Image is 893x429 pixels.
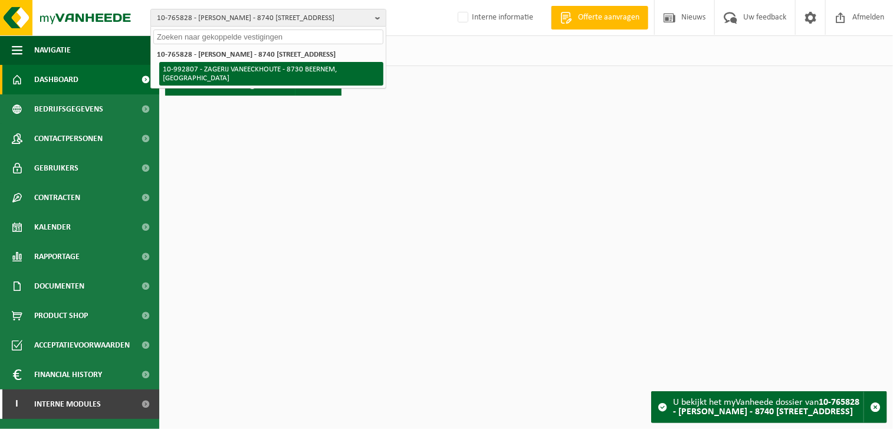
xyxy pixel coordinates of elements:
[575,12,642,24] span: Offerte aanvragen
[34,183,80,212] span: Contracten
[157,9,370,27] span: 10-765828 - [PERSON_NAME] - 8740 [STREET_ADDRESS]
[673,392,864,423] div: U bekijkt het myVanheede dossier van
[34,124,103,153] span: Contactpersonen
[34,94,103,124] span: Bedrijfsgegevens
[34,212,71,242] span: Kalender
[34,389,101,419] span: Interne modules
[34,65,78,94] span: Dashboard
[150,9,386,27] button: 10-765828 - [PERSON_NAME] - 8740 [STREET_ADDRESS]
[153,30,383,44] input: Zoeken naar gekoppelde vestigingen
[157,51,336,58] strong: 10-765828 - [PERSON_NAME] - 8740 [STREET_ADDRESS]
[34,35,71,65] span: Navigatie
[34,360,102,389] span: Financial History
[159,62,383,86] li: 10-992807 - ZAGERIJ VANEECKHOUTE - 8730 BEERNEM, [GEOGRAPHIC_DATA]
[34,271,84,301] span: Documenten
[551,6,648,30] a: Offerte aanvragen
[34,301,88,330] span: Product Shop
[455,9,533,27] label: Interne informatie
[34,242,80,271] span: Rapportage
[12,389,22,419] span: I
[34,330,130,360] span: Acceptatievoorwaarden
[34,153,78,183] span: Gebruikers
[673,398,859,417] strong: 10-765828 - [PERSON_NAME] - 8740 [STREET_ADDRESS]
